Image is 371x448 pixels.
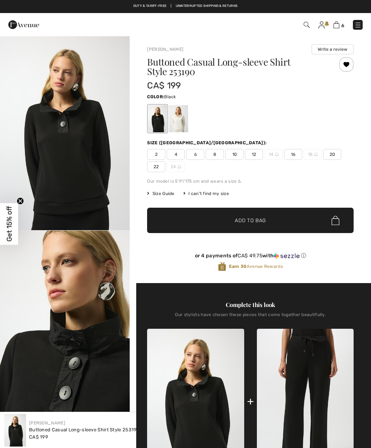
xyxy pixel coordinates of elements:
div: Black [148,105,167,132]
img: ring-m.svg [314,153,318,156]
span: Get 15% off [5,206,13,242]
img: ring-m.svg [275,153,279,156]
div: Off White [169,105,188,132]
span: 6 [186,149,204,160]
span: Add to Bag [235,217,266,224]
img: Buttoned Casual Long-Sleeve Shirt Style 253190 [4,414,26,447]
div: Our model is 5'9"/175 cm and wears a size 6. [147,178,354,184]
span: 10 [225,149,243,160]
div: I can't find my size [183,190,229,197]
span: Black [164,94,176,99]
div: Buttoned Casual Long-sleeve Shirt Style 253190 [29,426,140,434]
button: Write a review [312,44,354,54]
span: 8 [206,149,224,160]
div: or 4 payments of with [147,253,354,259]
a: 6 [333,20,344,29]
span: 24 [167,161,185,172]
button: Close teaser [17,198,24,205]
span: 22 [147,161,165,172]
img: Search [304,22,310,28]
span: Color: [147,94,164,99]
img: My Info [318,21,325,29]
img: 1ère Avenue [8,17,39,32]
span: Avenue Rewards [229,263,283,270]
a: [PERSON_NAME] [147,47,183,52]
button: Add to Bag [147,208,354,233]
span: 2 [147,149,165,160]
div: Our stylists have chosen these pieces that come together beautifully. [147,312,354,323]
div: Size ([GEOGRAPHIC_DATA]/[GEOGRAPHIC_DATA]): [147,140,268,146]
img: ring-m.svg [178,165,181,169]
span: 18 [304,149,322,160]
span: Size Guide [147,190,174,197]
span: CA$ 49.75 [238,253,262,259]
iframe: Opens a widget where you can find more information [324,426,364,444]
strong: Earn 30 [229,264,247,269]
span: 20 [323,149,341,160]
img: Sezzle [274,253,300,259]
a: [PERSON_NAME] [29,420,65,426]
span: 12 [245,149,263,160]
span: 14 [264,149,283,160]
span: 4 [167,149,185,160]
div: + [247,393,254,410]
img: Menu [354,21,362,29]
img: Bag.svg [332,216,339,225]
span: CA$ 199 [29,434,48,440]
img: Avenue Rewards [218,262,226,271]
a: 1ère Avenue [8,21,39,28]
a: Duty & tariff-free | Uninterrupted shipping & returns [133,4,238,8]
div: or 4 payments ofCA$ 49.75withSezzle Click to learn more about Sezzle [147,253,354,262]
img: Shopping Bag [333,21,339,28]
span: 16 [284,149,302,160]
div: Complete this look [147,300,354,309]
h1: Buttoned Casual Long-sleeve Shirt Style 253190 [147,57,319,76]
span: CA$ 199 [147,80,181,91]
span: 6 [341,23,344,28]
